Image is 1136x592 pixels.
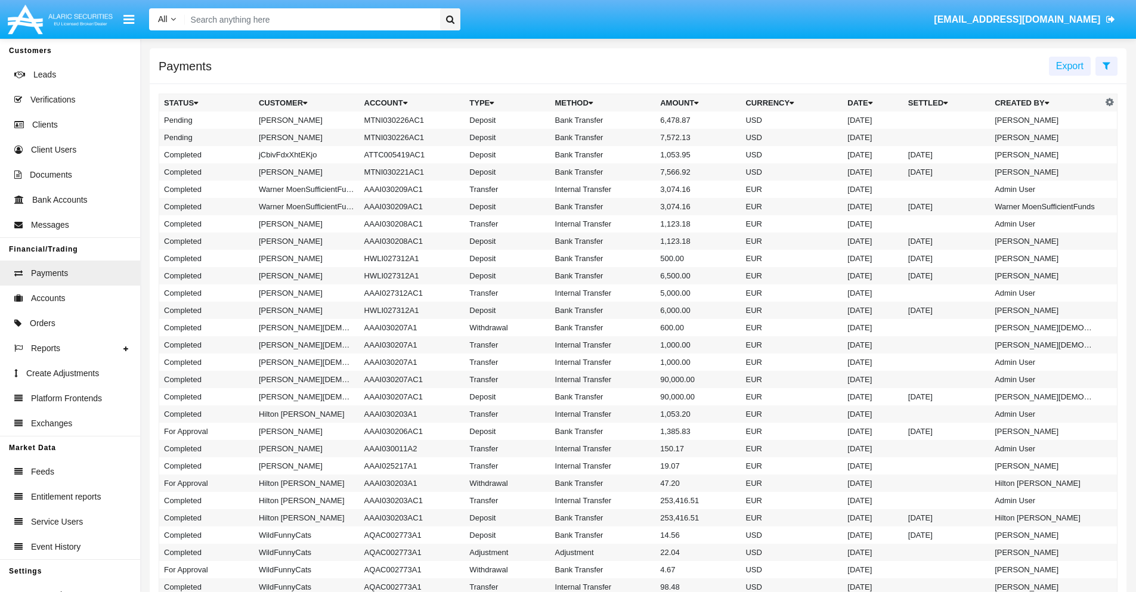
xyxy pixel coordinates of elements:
[741,405,843,423] td: EUR
[33,69,56,81] span: Leads
[360,423,465,440] td: AAAI030206AC1
[550,215,656,233] td: Internal Transfer
[360,544,465,561] td: AQAC002773A1
[254,163,360,181] td: [PERSON_NAME]
[465,94,550,112] th: Type
[903,302,990,319] td: [DATE]
[903,94,990,112] th: Settled
[655,181,741,198] td: 3,074.16
[360,509,465,526] td: AAAI030203AC1
[990,198,1102,215] td: Warner MoenSufficientFunds
[159,233,254,250] td: Completed
[655,319,741,336] td: 600.00
[843,250,903,267] td: [DATE]
[843,440,903,457] td: [DATE]
[655,440,741,457] td: 150.17
[655,423,741,440] td: 1,385.83
[360,267,465,284] td: HWLI027312A1
[550,198,656,215] td: Bank Transfer
[254,423,360,440] td: [PERSON_NAME]
[990,492,1102,509] td: Admin User
[360,354,465,371] td: AAAI030207A1
[655,354,741,371] td: 1,000.00
[655,475,741,492] td: 47.20
[360,181,465,198] td: AAAI030209AC1
[465,354,550,371] td: Transfer
[990,509,1102,526] td: Hilton [PERSON_NAME]
[159,440,254,457] td: Completed
[254,371,360,388] td: [PERSON_NAME][DEMOGRAPHIC_DATA]
[159,94,254,112] th: Status
[903,146,990,163] td: [DATE]
[843,94,903,112] th: Date
[843,284,903,302] td: [DATE]
[655,544,741,561] td: 22.04
[159,129,254,146] td: Pending
[254,509,360,526] td: Hilton [PERSON_NAME]
[550,319,656,336] td: Bank Transfer
[843,198,903,215] td: [DATE]
[254,250,360,267] td: [PERSON_NAME]
[843,457,903,475] td: [DATE]
[360,526,465,544] td: AQAC002773A1
[550,233,656,250] td: Bank Transfer
[843,388,903,405] td: [DATE]
[903,526,990,544] td: [DATE]
[254,146,360,163] td: jCbivFdxXhtEKjo
[655,267,741,284] td: 6,500.00
[741,129,843,146] td: USD
[741,94,843,112] th: Currency
[465,457,550,475] td: Transfer
[159,492,254,509] td: Completed
[254,267,360,284] td: [PERSON_NAME]
[30,317,55,330] span: Orders
[741,475,843,492] td: EUR
[149,13,185,26] a: All
[465,440,550,457] td: Transfer
[903,163,990,181] td: [DATE]
[159,111,254,129] td: Pending
[465,544,550,561] td: Adjustment
[360,371,465,388] td: AAAI030207AC1
[990,319,1102,336] td: [PERSON_NAME][DEMOGRAPHIC_DATA]
[550,146,656,163] td: Bank Transfer
[655,146,741,163] td: 1,053.95
[990,250,1102,267] td: [PERSON_NAME]
[360,440,465,457] td: AAAI030011A2
[31,417,72,430] span: Exchanges
[31,541,81,553] span: Event History
[990,181,1102,198] td: Admin User
[843,561,903,578] td: [DATE]
[159,61,212,71] h5: Payments
[360,561,465,578] td: AQAC002773A1
[31,491,101,503] span: Entitlement reports
[741,526,843,544] td: USD
[655,526,741,544] td: 14.56
[550,354,656,371] td: Internal Transfer
[31,267,68,280] span: Payments
[550,129,656,146] td: Bank Transfer
[741,388,843,405] td: EUR
[741,233,843,250] td: EUR
[741,284,843,302] td: EUR
[843,215,903,233] td: [DATE]
[254,561,360,578] td: WildFunnyCats
[903,198,990,215] td: [DATE]
[1049,57,1091,76] button: Export
[360,302,465,319] td: HWLI027312A1
[655,388,741,405] td: 90,000.00
[741,561,843,578] td: USD
[550,457,656,475] td: Internal Transfer
[30,169,72,181] span: Documents
[465,146,550,163] td: Deposit
[843,267,903,284] td: [DATE]
[990,111,1102,129] td: [PERSON_NAME]
[550,492,656,509] td: Internal Transfer
[159,146,254,163] td: Completed
[465,163,550,181] td: Deposit
[550,163,656,181] td: Bank Transfer
[934,14,1100,24] span: [EMAIL_ADDRESS][DOMAIN_NAME]
[158,14,168,24] span: All
[550,405,656,423] td: Internal Transfer
[843,475,903,492] td: [DATE]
